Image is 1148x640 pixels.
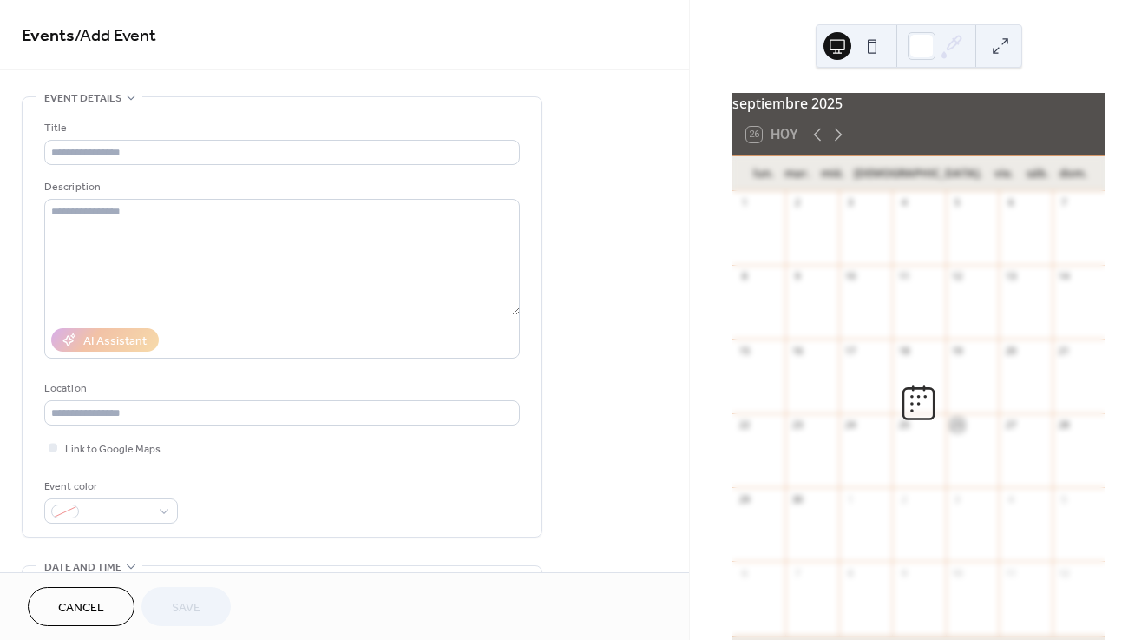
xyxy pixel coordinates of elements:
div: mar. [780,156,815,191]
div: 3 [951,492,964,505]
div: 8 [738,270,751,283]
div: 4 [897,196,910,209]
span: Date and time [44,558,121,577]
div: 12 [1058,566,1071,579]
div: Event color [44,478,174,496]
div: 26 [951,419,964,432]
div: 6 [738,566,751,579]
div: 9 [790,270,804,283]
div: sáb. [1020,156,1055,191]
div: 10 [844,270,857,283]
div: Title [44,119,516,137]
div: 20 [1004,344,1017,357]
div: 4 [1004,492,1017,505]
div: 2 [790,196,804,209]
div: 9 [897,566,910,579]
div: 30 [790,492,804,505]
div: 5 [1058,492,1071,505]
div: 12 [951,270,964,283]
div: 5 [951,196,964,209]
div: 29 [738,492,751,505]
div: septiembre 2025 [732,93,1105,114]
span: Cancel [58,599,104,617]
div: 16 [790,344,804,357]
span: / Add Event [75,19,156,53]
div: 21 [1058,344,1071,357]
div: 1 [844,492,857,505]
div: 24 [844,419,857,432]
div: 7 [1058,196,1071,209]
div: 1 [738,196,751,209]
div: Location [44,379,516,398]
div: 14 [1058,270,1071,283]
div: 22 [738,419,751,432]
span: Event details [44,89,121,108]
div: 2 [897,492,910,505]
div: dom. [1055,156,1092,191]
div: mié. [815,156,850,191]
div: 19 [951,344,964,357]
div: 7 [790,566,804,579]
div: 23 [790,419,804,432]
div: 18 [897,344,910,357]
div: 28 [1058,419,1071,432]
div: 11 [1004,566,1017,579]
div: 15 [738,344,751,357]
button: Cancel [28,587,134,626]
div: vie. [987,156,1021,191]
div: 13 [1004,270,1017,283]
div: Description [44,178,516,196]
div: 25 [897,419,910,432]
a: Events [22,19,75,53]
div: 17 [844,344,857,357]
div: 11 [897,270,910,283]
span: Link to Google Maps [65,440,161,459]
div: 3 [844,196,857,209]
div: lun. [746,156,781,191]
div: [DEMOGRAPHIC_DATA]. [850,156,987,191]
div: 6 [1004,196,1017,209]
div: 27 [1004,419,1017,432]
div: 10 [951,566,964,579]
div: 8 [844,566,857,579]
